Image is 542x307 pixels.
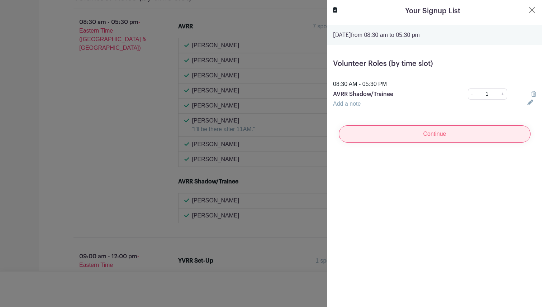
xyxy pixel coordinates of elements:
input: Continue [339,125,531,143]
a: + [498,88,507,100]
a: - [468,88,476,100]
h5: Volunteer Roles (by time slot) [333,59,536,68]
div: 08:30 AM - 05:30 PM [329,80,541,88]
h5: Your Signup List [405,6,460,16]
p: AVRR Shadow/Trainee [333,90,448,99]
p: from 08:30 am to 05:30 pm [333,31,536,39]
strong: [DATE] [333,32,351,38]
a: Add a note [333,101,361,107]
button: Close [528,6,536,14]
